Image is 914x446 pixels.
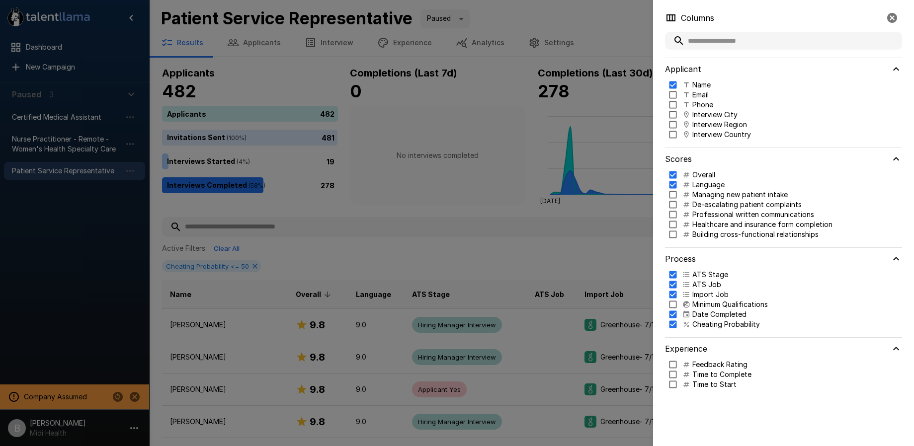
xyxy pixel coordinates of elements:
[692,370,751,379] p: Time to Complete
[692,229,819,239] p: Building cross-functional relationships
[665,252,696,266] h6: Process
[665,152,692,166] h6: Scores
[692,80,711,90] p: Name
[692,280,721,290] p: ATS Job
[692,120,747,130] p: Interview Region
[692,220,832,229] p: Healthcare and insurance form completion
[692,360,748,370] p: Feedback Rating
[692,130,751,140] p: Interview Country
[692,110,738,120] p: Interview City
[692,290,729,299] p: Import Job
[692,90,709,100] p: Email
[692,299,768,309] p: Minimum Qualifications
[692,210,814,220] p: Professional written communications
[665,342,707,356] h6: Experience
[692,309,747,319] p: Date Completed
[692,270,728,280] p: ATS Stage
[692,379,737,389] p: Time to Start
[692,319,760,329] p: Cheating Probability
[665,62,701,76] h6: Applicant
[692,170,715,180] p: Overall
[692,190,788,200] p: Managing new patient intake
[681,12,714,24] p: Columns
[692,200,802,210] p: De-escalating patient complaints
[692,180,725,190] p: Language
[692,100,713,110] p: Phone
